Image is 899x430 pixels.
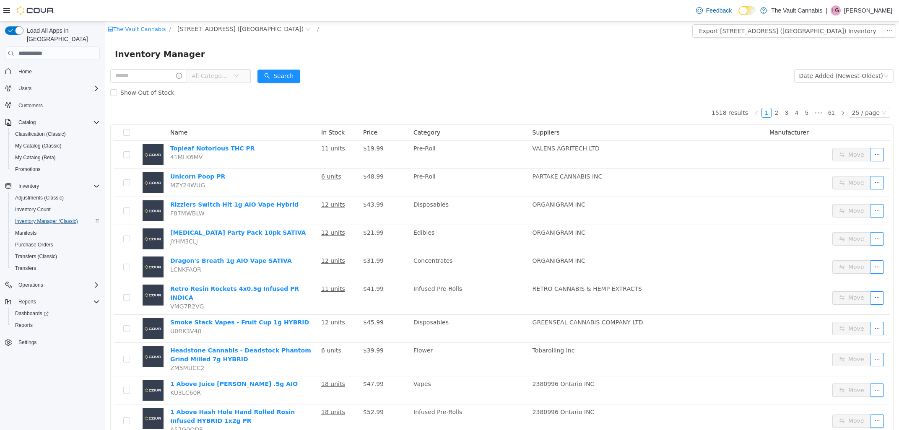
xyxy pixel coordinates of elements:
[8,215,103,227] button: Inventory Manager (Classic)
[15,117,100,127] span: Catalog
[667,87,676,96] a: 2
[735,89,741,94] i: icon: right
[428,264,537,271] span: RETRO CANNABIS & HEMP EXTRACTS
[832,5,839,16] span: LG
[38,207,59,228] img: Shark Attack Party Pack 10pk SATIVA placeholder
[15,194,64,201] span: Adjustments (Classic)
[12,153,59,163] a: My Catalog (Beta)
[687,86,697,96] li: 4
[15,297,39,307] button: Reports
[12,129,100,139] span: Classification (Classic)
[12,308,100,319] span: Dashboards
[15,131,66,137] span: Classification (Classic)
[18,282,43,288] span: Operations
[309,108,335,114] span: Category
[18,298,36,305] span: Reports
[18,119,36,126] span: Catalog
[778,3,791,16] button: icon: ellipsis
[15,154,56,161] span: My Catalog (Beta)
[2,99,103,111] button: Customers
[65,245,96,251] span: LCNKFAQR
[2,65,103,77] button: Home
[216,298,240,304] u: 12 units
[697,86,707,96] li: 5
[258,387,279,394] span: $52.99
[258,152,279,158] span: $48.99
[258,124,279,130] span: $19.99
[687,87,696,96] a: 4
[766,270,779,283] button: icon: ellipsis
[258,359,279,366] span: $47.99
[766,239,779,252] button: icon: ellipsis
[8,140,103,152] button: My Catalog (Classic)
[15,206,51,213] span: Inventory Count
[15,67,35,77] a: Home
[18,339,36,346] span: Settings
[766,362,779,376] button: icon: ellipsis
[12,216,81,226] a: Inventory Manager (Classic)
[15,181,42,191] button: Inventory
[12,240,57,250] a: Purchase Orders
[738,6,756,15] input: Dark Mode
[216,236,240,243] u: 12 units
[12,153,100,163] span: My Catalog (Beta)
[15,322,33,329] span: Reports
[728,332,766,345] button: icon: swapMove
[38,263,59,284] img: Retro Resin Rockets 4x0.5g Infused PR INDICA placeholder
[216,180,240,187] u: 12 units
[216,264,240,271] u: 11 units
[15,66,100,76] span: Home
[305,260,424,293] td: Infused Pre-Rolls
[305,148,424,176] td: Pre-Roll
[12,68,73,75] span: Show Out of Stock
[17,6,55,15] img: Cova
[766,393,779,407] button: icon: ellipsis
[65,208,201,215] a: [MEDICAL_DATA] Party Pack 10pk SATIVA
[728,362,766,376] button: icon: swapMove
[65,108,83,114] span: Name
[587,3,778,16] button: Export [STREET_ADDRESS] ([GEOGRAPHIC_DATA]) Inventory
[728,300,766,314] button: icon: swapMove
[216,152,236,158] u: 6 units
[12,164,100,174] span: Promotions
[8,227,103,239] button: Manifests
[12,263,100,273] span: Transfers
[15,297,100,307] span: Reports
[73,3,199,12] span: 1600 Ness Ave. (Winnipeg)
[8,251,103,262] button: Transfers (Classic)
[38,123,59,144] img: Topleaf Notorious THC PR placeholder
[12,320,100,330] span: Reports
[779,52,784,58] i: icon: down
[65,264,194,280] a: Retro Resin Rockets 4x0.5g Infused PR INDICA
[728,183,766,196] button: icon: swapMove
[258,236,279,243] span: $31.99
[12,228,40,238] a: Manifests
[216,208,240,215] u: 12 units
[15,253,57,260] span: Transfers (Classic)
[212,5,214,11] span: /
[428,326,470,332] span: Tobarolling Inc
[216,387,240,394] u: 18 units
[8,204,103,215] button: Inventory Count
[428,124,495,130] span: VALENS AGRITECH LTD
[65,124,150,130] a: Topleaf Notorious THC PR
[771,5,822,16] p: The Vault Cannabis
[71,52,77,57] i: icon: info-circle
[428,180,481,187] span: ORGANIGRAM INC
[728,239,766,252] button: icon: swapMove
[733,86,743,96] li: Next Page
[766,211,779,224] button: icon: ellipsis
[15,280,47,290] button: Operations
[65,161,100,167] span: MZY24WUG
[38,297,59,318] img: Smoke Stack Vapes - Fruit Cup 1g HYBRID placeholder
[8,262,103,274] button: Transfers
[831,5,841,16] div: Lucas Garofalo
[826,5,827,16] p: |
[305,355,424,383] td: Vapes
[18,102,43,109] span: Customers
[766,300,779,314] button: icon: ellipsis
[65,217,93,223] span: JYHM3CLJ
[428,359,490,366] span: 2380996 Ontario INC
[766,183,779,196] button: icon: ellipsis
